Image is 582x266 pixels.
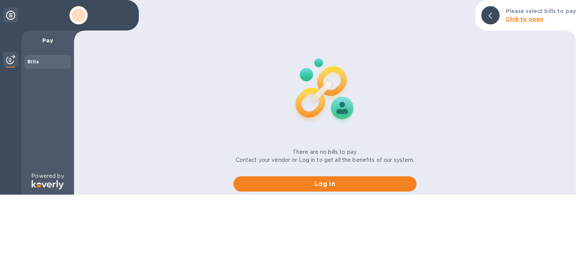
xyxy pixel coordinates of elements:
[506,8,576,14] b: Please select bills to pay
[27,37,68,44] p: Pay
[27,59,39,64] b: Bills
[506,16,543,22] b: Click to open
[240,179,410,189] span: Log in
[32,180,64,189] img: Logo
[31,172,64,180] p: Powered by
[236,148,415,164] p: There are no bills to pay. Contact your vendor or Log in to get all the benefits of our system.
[233,176,416,192] button: Log in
